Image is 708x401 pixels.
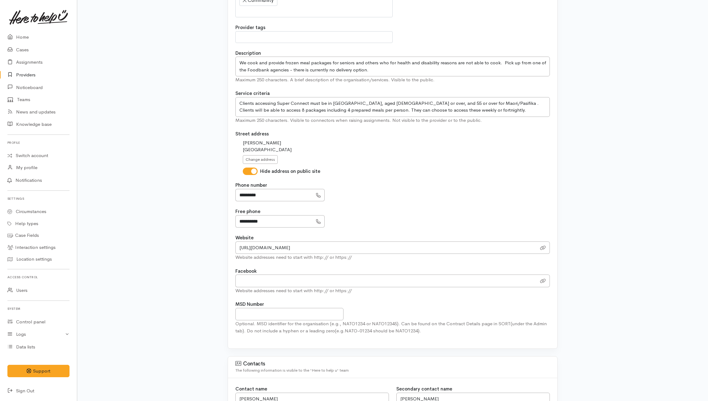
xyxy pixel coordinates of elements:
div: Website addresses need to start with http:// or https:// [235,287,550,294]
h6: Profile [7,139,70,147]
label: Website [235,234,254,241]
div: [PERSON_NAME] [GEOGRAPHIC_DATA] [243,139,550,153]
h6: Access control [7,273,70,281]
label: Contact name [235,386,267,393]
h3: Contacts [235,361,550,367]
span: The following information is visible to the 'Here to help u' team [235,368,349,373]
label: Phone number [235,182,267,189]
label: Hide address on public site [260,168,320,175]
textarea: We cook and provide frozen meal packages for seniors and others who for health and disability rea... [235,57,550,76]
textarea: Search [239,8,243,15]
h6: Settings [7,194,70,203]
div: Maximum 250 characters. A brief description of the organisation/services. Visible to the public. [235,76,550,83]
button: Change address [243,155,278,164]
label: Description [235,50,261,57]
h6: System [7,305,70,313]
div: Website addresses need to start with http:// or https:// [235,254,550,261]
label: Service criteria [235,90,270,97]
textarea: Clients accessing Super Connect must be in [GEOGRAPHIC_DATA], aged [DEMOGRAPHIC_DATA] or over, an... [235,97,550,117]
label: MSD Number [235,301,264,308]
label: Secondary contact name [396,386,452,393]
textarea: Search [239,33,243,41]
div: Optional. MSD identifier for the organisation (e.g., NATO1234 or NATO12345). Can be found on the ... [235,320,550,334]
label: Facebook [235,268,257,275]
div: Maximum 250 characters. Visible to connectors when raising assignments. Not visible to the provid... [235,117,550,124]
label: Free phone [235,208,260,215]
label: Provider tags [235,24,265,31]
label: Street address [235,130,269,138]
button: Support [7,365,70,378]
